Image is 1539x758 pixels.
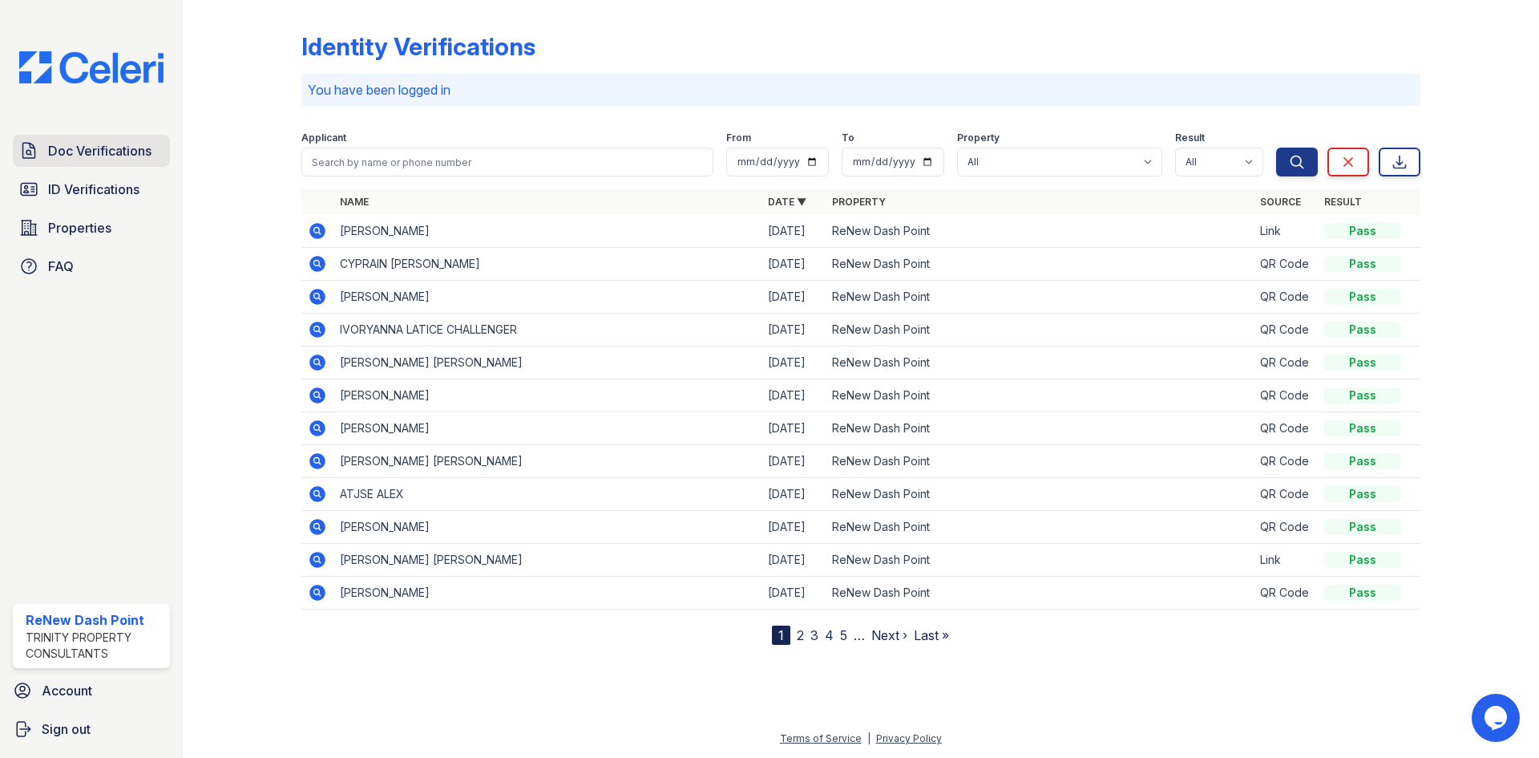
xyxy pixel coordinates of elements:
[1254,412,1318,445] td: QR Code
[957,132,1000,144] label: Property
[1324,355,1401,371] div: Pass
[333,215,761,248] td: [PERSON_NAME]
[26,630,164,662] div: Trinity Property Consultants
[6,675,176,707] a: Account
[826,281,1254,314] td: ReNew Dash Point
[761,445,826,478] td: [DATE]
[48,141,151,160] span: Doc Verifications
[13,135,170,167] a: Doc Verifications
[333,379,761,412] td: [PERSON_NAME]
[13,250,170,282] a: FAQ
[301,32,535,61] div: Identity Verifications
[1324,223,1401,239] div: Pass
[780,732,862,744] a: Terms of Service
[333,412,761,445] td: [PERSON_NAME]
[826,347,1254,379] td: ReNew Dash Point
[6,713,176,745] a: Sign out
[768,196,806,208] a: Date ▼
[1254,577,1318,610] td: QR Code
[761,478,826,511] td: [DATE]
[840,627,847,643] a: 5
[1324,289,1401,305] div: Pass
[826,544,1254,577] td: ReNew Dash Point
[333,314,761,347] td: IVORYANNA LATICE CHALLENGER
[871,627,907,643] a: Next ›
[1254,215,1318,248] td: Link
[826,412,1254,445] td: ReNew Dash Point
[826,511,1254,544] td: ReNew Dash Point
[825,627,834,643] a: 4
[1324,519,1401,535] div: Pass
[1324,256,1401,272] div: Pass
[333,478,761,511] td: ATJSE ALEX
[1472,694,1523,742] iframe: chat widget
[333,248,761,281] td: CYPRAIN [PERSON_NAME]
[340,196,369,208] a: Name
[13,212,170,244] a: Properties
[333,511,761,544] td: [PERSON_NAME]
[1254,511,1318,544] td: QR Code
[1324,552,1401,568] div: Pass
[48,180,139,199] span: ID Verifications
[914,627,949,643] a: Last »
[1254,544,1318,577] td: Link
[1324,486,1401,502] div: Pass
[810,627,818,643] a: 3
[333,281,761,314] td: [PERSON_NAME]
[301,148,713,176] input: Search by name or phone number
[6,51,176,83] img: CE_Logo_Blue-a8612792a0a2168367f1c8372b55b34899dd931a85d93a1a3d3e32e68fde9ad4.png
[761,544,826,577] td: [DATE]
[761,215,826,248] td: [DATE]
[1324,322,1401,338] div: Pass
[826,248,1254,281] td: ReNew Dash Point
[761,577,826,610] td: [DATE]
[333,577,761,610] td: [PERSON_NAME]
[1260,196,1301,208] a: Source
[1324,420,1401,436] div: Pass
[1175,132,1205,144] label: Result
[308,80,1414,99] p: You have been logged in
[761,314,826,347] td: [DATE]
[1324,453,1401,469] div: Pass
[826,379,1254,412] td: ReNew Dash Point
[1324,585,1401,601] div: Pass
[48,257,74,276] span: FAQ
[48,218,111,237] span: Properties
[761,347,826,379] td: [DATE]
[1254,445,1318,478] td: QR Code
[761,412,826,445] td: [DATE]
[826,577,1254,610] td: ReNew Dash Point
[842,132,854,144] label: To
[1254,248,1318,281] td: QR Code
[797,627,804,643] a: 2
[876,732,942,744] a: Privacy Policy
[1254,347,1318,379] td: QR Code
[13,173,170,205] a: ID Verifications
[333,347,761,379] td: [PERSON_NAME] [PERSON_NAME]
[761,379,826,412] td: [DATE]
[826,445,1254,478] td: ReNew Dash Point
[726,132,751,144] label: From
[761,511,826,544] td: [DATE]
[854,626,865,645] span: …
[42,681,92,700] span: Account
[1324,387,1401,403] div: Pass
[1324,196,1362,208] a: Result
[1254,478,1318,511] td: QR Code
[333,445,761,478] td: [PERSON_NAME] [PERSON_NAME]
[826,215,1254,248] td: ReNew Dash Point
[761,281,826,314] td: [DATE]
[42,719,91,739] span: Sign out
[772,626,790,645] div: 1
[867,732,870,744] div: |
[761,248,826,281] td: [DATE]
[832,196,886,208] a: Property
[826,314,1254,347] td: ReNew Dash Point
[1254,281,1318,314] td: QR Code
[1254,379,1318,412] td: QR Code
[26,610,164,630] div: ReNew Dash Point
[333,544,761,577] td: [PERSON_NAME] [PERSON_NAME]
[1254,314,1318,347] td: QR Code
[301,132,346,144] label: Applicant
